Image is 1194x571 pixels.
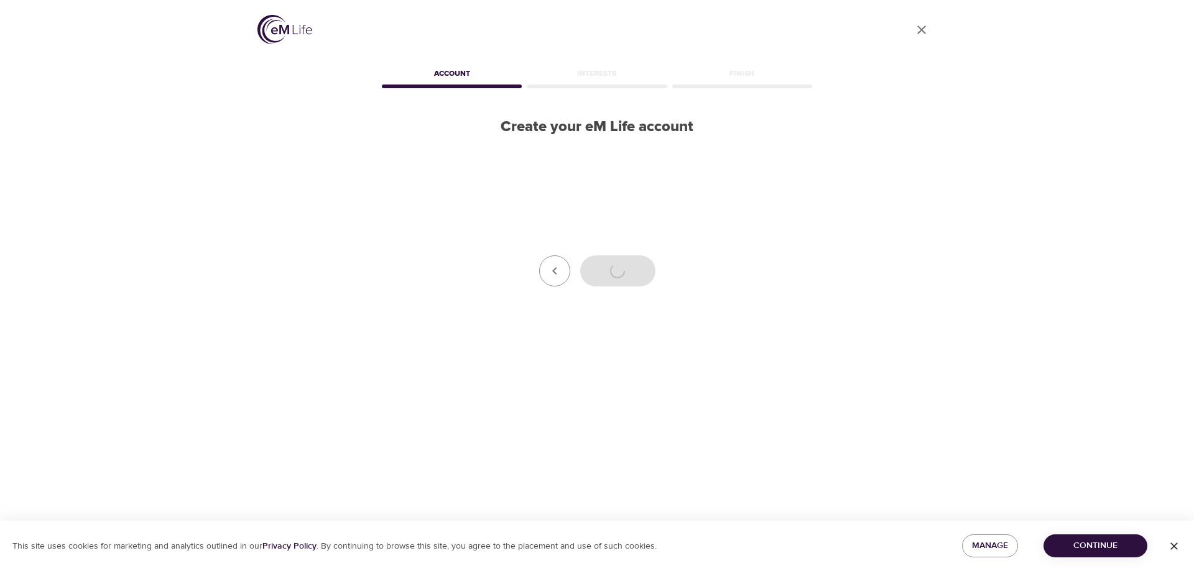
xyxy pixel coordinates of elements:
[257,15,312,44] img: logo
[962,534,1018,557] button: Manage
[972,538,1008,554] span: Manage
[1044,534,1147,557] button: Continue
[907,15,937,45] a: close
[262,541,317,552] a: Privacy Policy
[1053,538,1137,554] span: Continue
[379,118,815,136] h2: Create your eM Life account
